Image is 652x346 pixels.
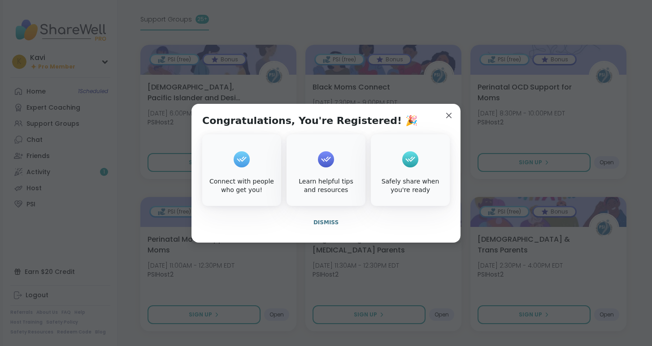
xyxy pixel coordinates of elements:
[204,177,279,195] div: Connect with people who get you!
[288,177,364,195] div: Learn helpful tips and resources
[202,115,417,127] h1: Congratulations, You're Registered! 🎉
[313,219,339,226] span: Dismiss
[373,177,448,195] div: Safely share when you're ready
[202,213,450,232] button: Dismiss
